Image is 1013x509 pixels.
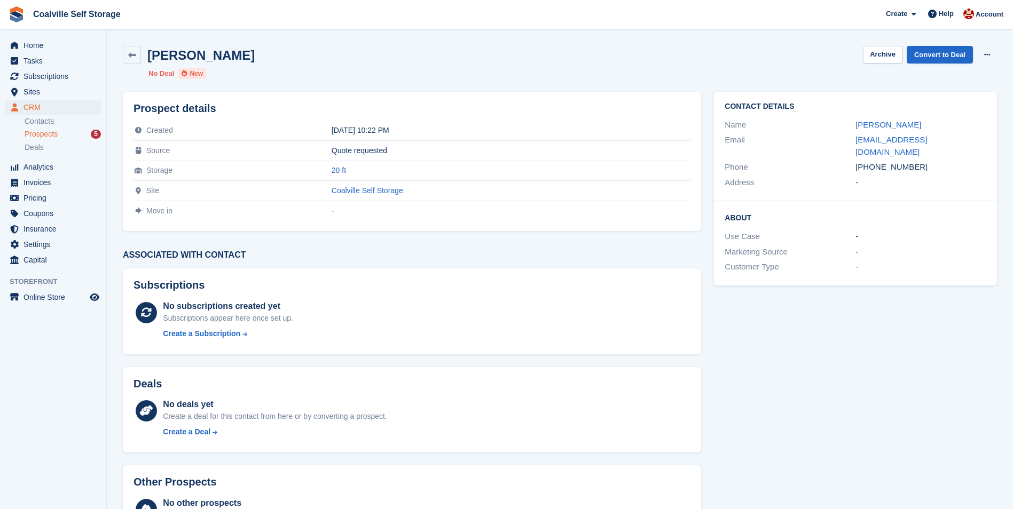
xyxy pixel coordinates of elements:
span: CRM [23,100,88,115]
a: menu [5,190,101,205]
a: menu [5,84,101,99]
div: [DATE] 10:22 PM [332,126,691,134]
a: menu [5,38,101,53]
span: Subscriptions [23,69,88,84]
a: menu [5,69,101,84]
span: Help [939,9,954,19]
div: No subscriptions created yet [163,300,293,313]
a: menu [5,160,101,174]
a: [EMAIL_ADDRESS][DOMAIN_NAME] [855,135,927,156]
a: Contacts [25,116,101,126]
a: Prospects 5 [25,129,101,140]
span: Move in [146,206,172,215]
div: Quote requested [332,146,691,155]
div: Use Case [725,230,855,243]
div: - [855,230,986,243]
button: Archive [863,46,902,63]
h2: Subscriptions [134,279,690,291]
div: Create a deal for this contact from here or by converting a prospect. [163,411,387,422]
span: Invoices [23,175,88,190]
a: 20 ft [332,166,346,174]
div: [PHONE_NUMBER] [855,161,986,173]
span: Account [976,9,1003,20]
h2: Prospect details [134,102,690,115]
a: menu [5,100,101,115]
a: Create a Deal [163,426,387,438]
div: No deals yet [163,398,387,411]
a: menu [5,53,101,68]
a: menu [5,252,101,267]
h3: Associated with contact [123,250,701,260]
div: Create a Subscription [163,328,240,339]
span: Analytics [23,160,88,174]
span: Tasks [23,53,88,68]
div: Create a Deal [163,426,210,438]
a: menu [5,290,101,305]
h2: Contact Details [725,102,986,111]
div: Marketing Source [725,246,855,258]
div: Name [725,119,855,131]
a: Coalville Self Storage [29,5,125,23]
h2: About [725,212,986,222]
span: Prospects [25,129,58,139]
span: Storefront [10,276,106,287]
div: - [855,177,986,189]
a: menu [5,175,101,190]
li: No Deal [148,68,174,79]
span: Pricing [23,190,88,205]
h2: Other Prospects [134,476,217,488]
span: Home [23,38,88,53]
a: [PERSON_NAME] [855,120,921,129]
div: Email [725,134,855,158]
a: Preview store [88,291,101,304]
a: Create a Subscription [163,328,293,339]
a: Deals [25,142,101,153]
div: Subscriptions appear here once set up. [163,313,293,324]
span: Insurance [23,221,88,236]
a: menu [5,206,101,221]
div: Address [725,177,855,189]
h2: Deals [134,378,162,390]
span: Site [146,186,159,195]
img: Hannah Milner [963,9,974,19]
div: - [855,246,986,258]
h2: [PERSON_NAME] [147,48,255,62]
span: Source [146,146,170,155]
div: - [855,261,986,273]
span: Storage [146,166,172,174]
span: Online Store [23,290,88,305]
span: Settings [23,237,88,252]
a: menu [5,237,101,252]
li: New [178,68,206,79]
img: stora-icon-8386f47178a22dfd0bd8f6a31ec36ba5ce8667c1dd55bd0f319d3a0aa187defe.svg [9,6,25,22]
div: - [332,206,691,215]
span: Created [146,126,173,134]
a: Convert to Deal [907,46,973,63]
span: Capital [23,252,88,267]
span: Coupons [23,206,88,221]
div: Customer Type [725,261,855,273]
a: menu [5,221,101,236]
span: Create [886,9,907,19]
div: 5 [91,130,101,139]
div: Phone [725,161,855,173]
span: Deals [25,142,44,153]
span: Sites [23,84,88,99]
a: Coalville Self Storage [332,186,403,195]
